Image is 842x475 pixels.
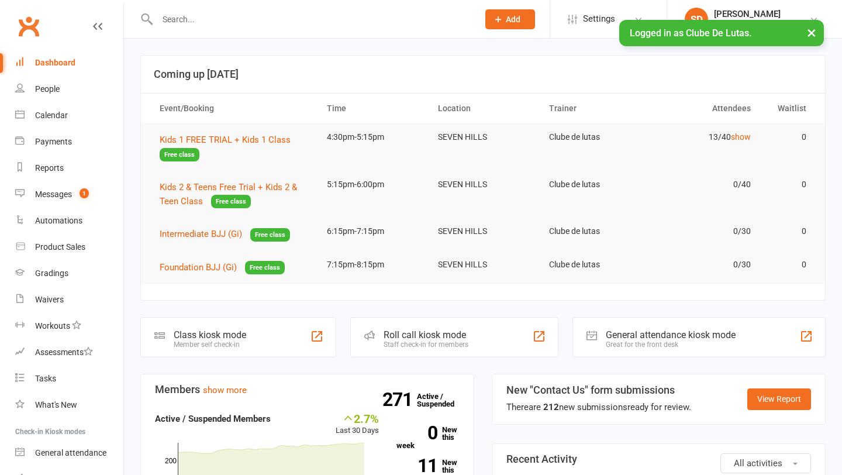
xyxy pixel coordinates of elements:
[15,129,123,155] a: Payments
[539,171,650,198] td: Clube de lutas
[174,329,246,340] div: Class kiosk mode
[154,11,470,27] input: Search...
[396,457,437,474] strong: 11
[245,261,285,274] span: Free class
[747,388,811,409] a: View Report
[396,424,437,442] strong: 0
[761,94,817,123] th: Waitlist
[203,385,247,395] a: show more
[35,137,72,146] div: Payments
[731,132,751,142] a: show
[14,12,43,41] a: Clubworx
[250,228,290,242] span: Free class
[149,94,316,123] th: Event/Booking
[174,340,246,349] div: Member self check-in
[417,384,468,417] a: 271Active / Suspended
[427,94,539,123] th: Location
[80,188,89,198] span: 1
[539,94,650,123] th: Trainer
[15,208,123,234] a: Automations
[714,19,781,30] div: Clube De Lutas
[35,58,75,67] div: Dashboard
[583,6,615,32] span: Settings
[427,218,539,245] td: SEVEN HILLS
[650,94,761,123] th: Attendees
[539,251,650,278] td: Clube de lutas
[539,123,650,151] td: Clube de lutas
[685,8,708,31] div: SD
[761,171,817,198] td: 0
[35,448,106,457] div: General attendance
[15,313,123,339] a: Workouts
[316,94,427,123] th: Time
[506,400,691,414] div: There are new submissions ready for review.
[734,458,782,469] span: All activities
[15,234,123,260] a: Product Sales
[211,195,251,208] span: Free class
[650,251,761,278] td: 0/30
[160,227,290,242] button: Intermediate BJJ (Gi)Free class
[35,190,72,199] div: Messages
[155,414,271,424] strong: Active / Suspended Members
[35,163,64,173] div: Reports
[761,123,817,151] td: 0
[15,260,123,287] a: Gradings
[160,262,237,273] span: Foundation BJJ (Gi)
[15,50,123,76] a: Dashboard
[15,366,123,392] a: Tasks
[15,440,123,466] a: General attendance kiosk mode
[15,155,123,181] a: Reports
[539,218,650,245] td: Clube de lutas
[160,133,306,161] button: Kids 1 FREE TRIAL + Kids 1 ClassFree class
[630,27,751,39] span: Logged in as Clube De Lutas.
[15,287,123,313] a: Waivers
[606,340,736,349] div: Great for the front desk
[720,453,811,473] button: All activities
[761,218,817,245] td: 0
[650,218,761,245] td: 0/30
[606,329,736,340] div: General attendance kiosk mode
[35,374,56,383] div: Tasks
[650,123,761,151] td: 13/40
[35,111,68,120] div: Calendar
[384,329,468,340] div: Roll call kiosk mode
[427,171,539,198] td: SEVEN HILLS
[15,181,123,208] a: Messages 1
[160,182,297,206] span: Kids 2 & Teens Free Trial + Kids 2 & Teen Class
[427,123,539,151] td: SEVEN HILLS
[35,295,64,304] div: Waivers
[336,412,379,425] div: 2.7%
[35,216,82,225] div: Automations
[35,242,85,252] div: Product Sales
[35,269,68,278] div: Gradings
[714,9,781,19] div: [PERSON_NAME]
[506,15,520,24] span: Add
[382,391,417,408] strong: 271
[316,218,427,245] td: 6:15pm-7:15pm
[543,402,559,412] strong: 212
[316,171,427,198] td: 5:15pm-6:00pm
[15,392,123,418] a: What's New
[506,453,811,465] h3: Recent Activity
[35,400,77,409] div: What's New
[35,347,93,357] div: Assessments
[427,251,539,278] td: SEVEN HILLS
[761,251,817,278] td: 0
[506,384,691,396] h3: New "Contact Us" form submissions
[35,321,70,331] div: Workouts
[801,20,822,45] button: ×
[160,135,291,145] span: Kids 1 FREE TRIAL + Kids 1 Class
[396,426,460,449] a: 0New this week
[384,340,468,349] div: Staff check-in for members
[15,76,123,102] a: People
[336,412,379,437] div: Last 30 Days
[154,68,812,80] h3: Coming up [DATE]
[485,9,535,29] button: Add
[650,171,761,198] td: 0/40
[15,102,123,129] a: Calendar
[160,229,242,239] span: Intermediate BJJ (Gi)
[316,123,427,151] td: 4:30pm-5:15pm
[160,180,306,209] button: Kids 2 & Teens Free Trial + Kids 2 & Teen ClassFree class
[15,339,123,366] a: Assessments
[160,260,285,275] button: Foundation BJJ (Gi)Free class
